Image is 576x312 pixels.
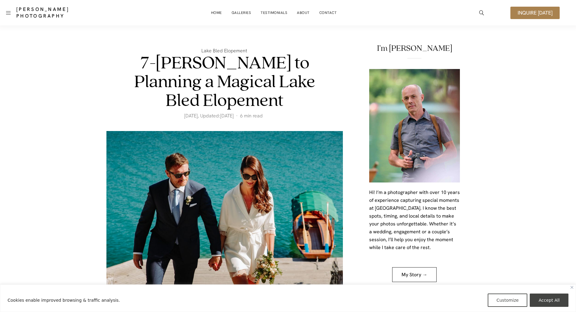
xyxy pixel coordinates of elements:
[518,10,552,15] span: Inquire [DATE]
[369,44,460,53] h2: I'm [PERSON_NAME]
[184,113,198,119] time: [DATE]
[131,54,319,110] h1: 7-[PERSON_NAME] to Planning a Magical Lake Bled Elopement
[510,7,560,19] a: Inquire [DATE]
[392,267,437,282] a: My Story →
[220,113,234,119] time: [DATE]
[261,7,287,19] a: Testimonials
[319,7,337,19] a: Contact
[297,7,310,19] a: About
[369,189,460,251] p: Hi! I’m a photographer with over 10 years of experience capturing special moments at [GEOGRAPHIC_...
[16,6,114,19] a: [PERSON_NAME] Photography
[530,294,568,307] button: Accept All
[201,47,248,54] a: Lake Bled Elopement
[8,297,120,304] p: Cookies enable improved browsing & traffic analysis.
[402,272,427,277] span: My Story →
[571,286,573,289] img: Close
[232,7,251,19] a: Galleries
[476,7,487,18] a: icon-magnifying-glass34
[240,113,263,119] span: 6 min read
[106,131,343,289] img: 7-Step Guide to Planning a Magical Lake Bled Elopement
[488,294,528,307] button: Customize
[211,7,222,19] a: Home
[184,113,238,119] span: , Updated:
